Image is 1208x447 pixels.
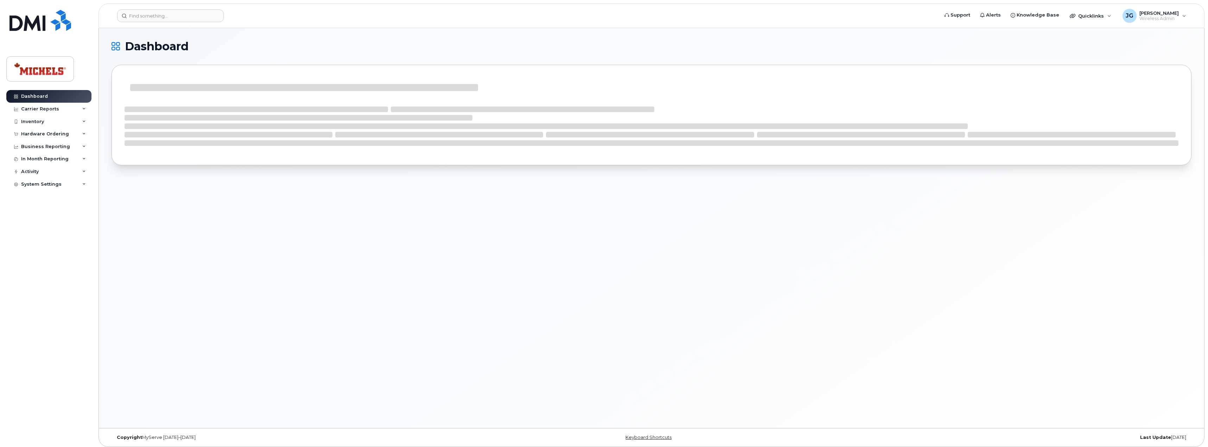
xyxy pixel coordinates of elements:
[125,41,189,52] span: Dashboard
[112,435,471,440] div: MyServe [DATE]–[DATE]
[625,435,672,440] a: Keyboard Shortcuts
[117,435,142,440] strong: Copyright
[832,435,1191,440] div: [DATE]
[1140,435,1171,440] strong: Last Update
